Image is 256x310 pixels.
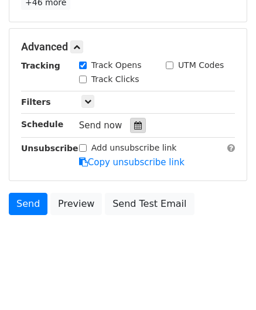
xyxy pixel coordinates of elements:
strong: Unsubscribe [21,144,78,153]
label: Add unsubscribe link [91,142,177,154]
label: Track Clicks [91,73,139,86]
h5: Advanced [21,40,235,53]
label: UTM Codes [178,59,224,71]
strong: Schedule [21,120,63,129]
span: Send now [79,120,122,131]
strong: Filters [21,97,51,107]
iframe: Chat Widget [197,254,256,310]
a: Send Test Email [105,193,194,215]
strong: Tracking [21,61,60,70]
a: Copy unsubscribe link [79,157,185,168]
a: Preview [50,193,102,215]
a: Send [9,193,47,215]
label: Track Opens [91,59,142,71]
